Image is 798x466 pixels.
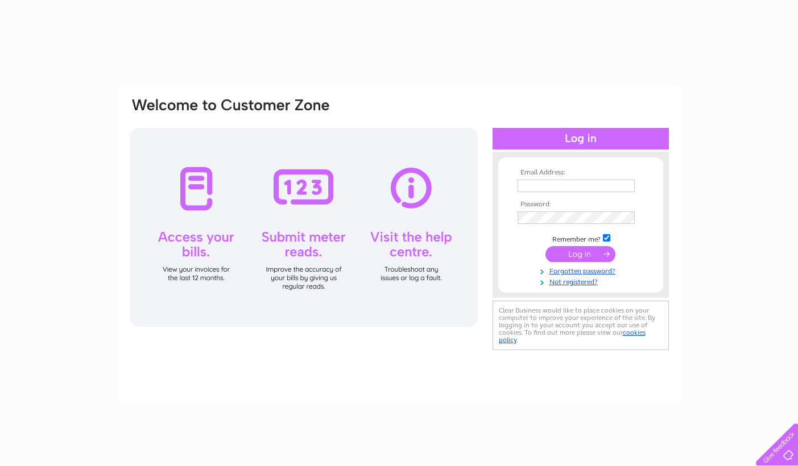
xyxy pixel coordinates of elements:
[515,201,647,209] th: Password:
[515,232,647,244] td: Remember me?
[545,246,615,262] input: Submit
[518,276,647,286] a: Not registered?
[499,328,646,344] a: cookies policy
[493,301,669,350] div: Clear Business would like to place cookies on your computer to improve your experience of the sit...
[515,169,647,177] th: Email Address:
[518,265,647,276] a: Forgotten password?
